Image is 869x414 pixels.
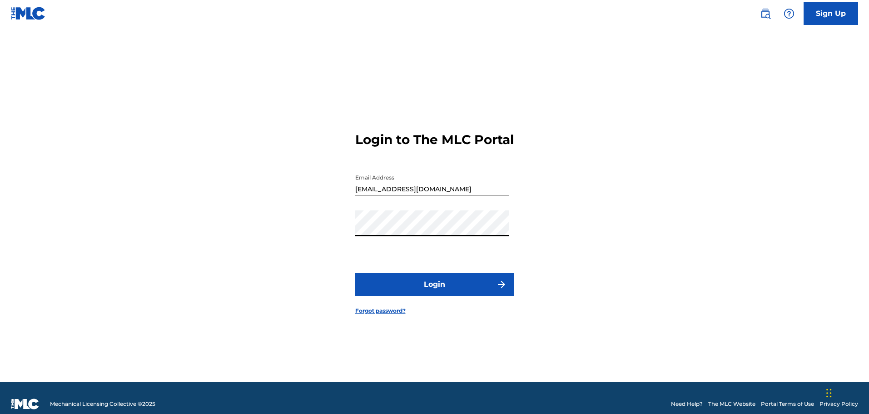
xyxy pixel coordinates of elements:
[671,400,703,408] a: Need Help?
[11,7,46,20] img: MLC Logo
[355,307,406,315] a: Forgot password?
[11,399,39,409] img: logo
[826,379,832,407] div: Drag
[824,370,869,414] iframe: Chat Widget
[355,132,514,148] h3: Login to The MLC Portal
[50,400,155,408] span: Mechanical Licensing Collective © 2025
[708,400,755,408] a: The MLC Website
[819,400,858,408] a: Privacy Policy
[760,8,771,19] img: search
[355,273,514,296] button: Login
[780,5,798,23] div: Help
[756,5,775,23] a: Public Search
[496,279,507,290] img: f7272a7cc735f4ea7f67.svg
[784,8,795,19] img: help
[804,2,858,25] a: Sign Up
[761,400,814,408] a: Portal Terms of Use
